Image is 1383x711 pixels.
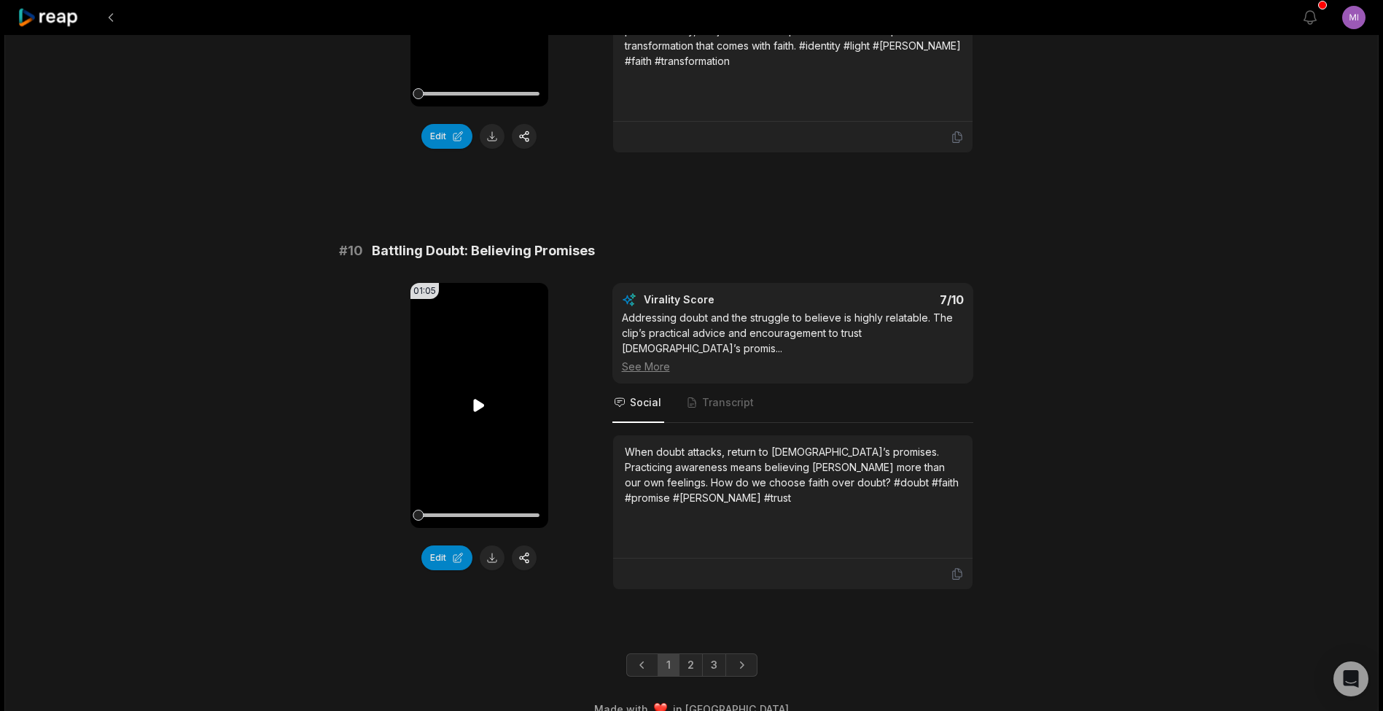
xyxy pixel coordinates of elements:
[372,241,595,261] span: Battling Doubt: Believing Promises
[622,310,964,374] div: Addressing doubt and the struggle to believe is highly relatable. The clip’s practical advice and...
[625,7,961,69] div: Followers of [DEMOGRAPHIC_DATA] are the light of the world—a present reality, not just a future h...
[630,395,661,410] span: Social
[421,124,472,149] button: Edit
[622,359,964,374] div: See More
[679,653,703,677] a: Page 2
[626,653,658,677] a: Previous page
[644,292,800,307] div: Virality Score
[339,241,363,261] span: # 10
[612,384,973,423] nav: Tabs
[807,292,964,307] div: 7 /10
[725,653,757,677] a: Next page
[626,653,757,677] ul: Pagination
[625,444,961,505] div: When doubt attacks, return to [DEMOGRAPHIC_DATA]’s promises. Practicing awareness means believing...
[702,653,726,677] a: Page 3
[421,545,472,570] button: Edit
[702,395,754,410] span: Transcript
[410,283,548,528] video: Your browser does not support mp4 format.
[658,653,679,677] a: Page 1 is your current page
[1333,661,1368,696] div: Open Intercom Messenger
